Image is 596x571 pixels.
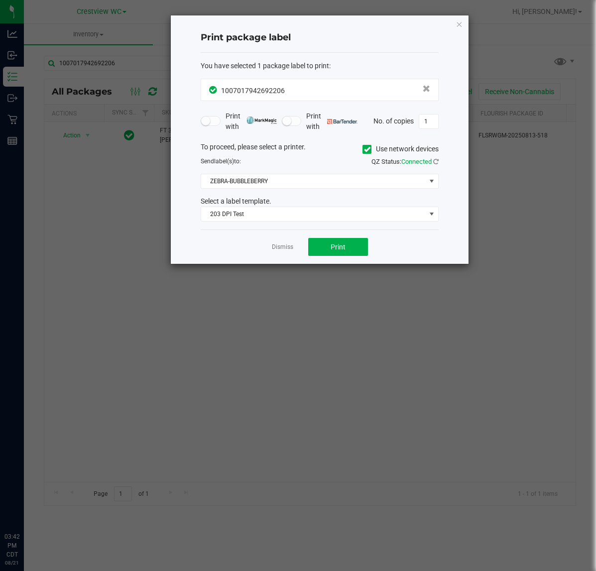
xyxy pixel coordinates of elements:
h4: Print package label [201,31,439,44]
span: 203 DPI Test [201,207,426,221]
img: bartender.png [327,119,358,124]
span: Connected [401,158,432,165]
span: label(s) [214,158,234,165]
span: Print [331,243,346,251]
div: Select a label template. [193,196,446,207]
span: ZEBRA-BUBBLEBERRY [201,174,426,188]
span: No. of copies [373,116,414,124]
img: mark_magic_cybra.png [246,116,277,124]
div: To proceed, please select a printer. [193,142,446,157]
div: : [201,61,439,71]
a: Dismiss [272,243,293,251]
span: You have selected 1 package label to print [201,62,329,70]
span: 1007017942692206 [221,87,285,95]
label: Use network devices [362,144,439,154]
span: Print with [306,111,358,132]
iframe: Resource center unread badge [29,490,41,502]
span: In Sync [209,85,219,95]
span: QZ Status: [371,158,439,165]
iframe: Resource center [10,491,40,521]
button: Print [308,238,368,256]
span: Send to: [201,158,241,165]
span: Print with [226,111,277,132]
